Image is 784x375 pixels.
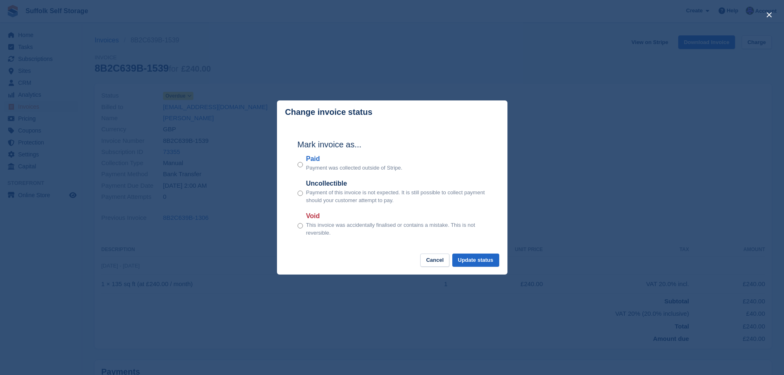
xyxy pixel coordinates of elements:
[285,107,372,117] p: Change invoice status
[420,254,449,267] button: Cancel
[763,8,776,21] button: close
[452,254,499,267] button: Update status
[306,189,487,205] p: Payment of this invoice is not expected. It is still possible to collect payment should your cust...
[306,164,402,172] p: Payment was collected outside of Stripe.
[306,154,402,164] label: Paid
[306,221,487,237] p: This invoice was accidentally finalised or contains a mistake. This is not reversible.
[306,211,487,221] label: Void
[306,179,487,189] label: Uncollectible
[298,138,487,151] h2: Mark invoice as...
